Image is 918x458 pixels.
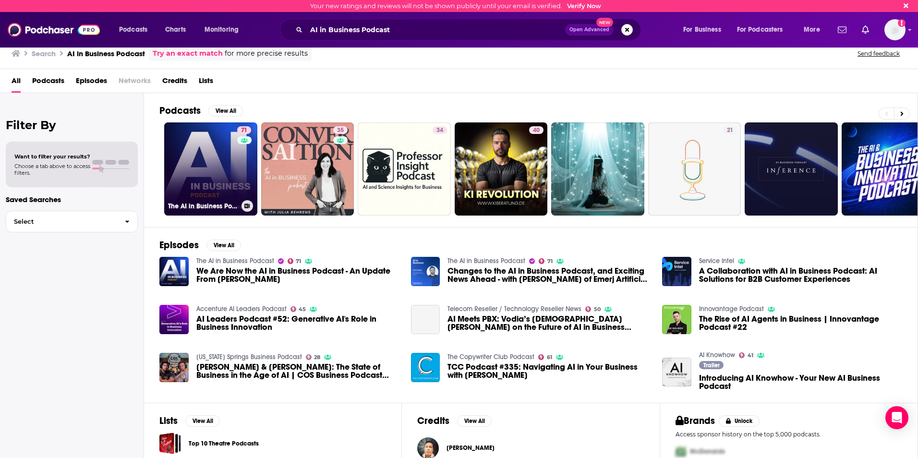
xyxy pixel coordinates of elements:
span: Logged in as jbarbour [884,19,906,40]
span: 35 [337,126,344,135]
a: The AI in Business Podcast [196,257,274,265]
a: Frederik Van Lierde [447,444,495,452]
span: For Business [683,23,721,36]
h2: Podcasts [159,105,201,117]
span: AI Leaders Podcast #52: Generative AI's Role in Business Innovation [196,315,399,331]
span: 40 [533,126,540,135]
a: AI Meets PBX: Vodia’s Christian Stredicke on the Future of AI in Business Communications, Podcast [411,305,440,334]
button: View All [457,415,492,427]
a: AI Meets PBX: Vodia’s Christian Stredicke on the Future of AI in Business Communications, Podcast [447,315,651,331]
div: Search podcasts, credits, & more... [289,19,650,41]
a: 50 [585,306,601,312]
span: More [804,23,820,36]
a: EpisodesView All [159,239,241,251]
span: Select [6,218,117,225]
img: A Collaboration with AI in Business Podcast: AI Solutions for B2B Customer Experiences [662,257,691,286]
span: Want to filter your results? [14,153,90,160]
span: Trailer [703,362,720,368]
a: ListsView All [159,415,220,427]
a: Introducing AI Knowhow - Your New AI Business Podcast [699,374,902,390]
span: Charts [165,23,186,36]
a: Lists [199,73,213,93]
button: Unlock [719,415,760,427]
a: Telecom Reseller / Technology Reseller News [447,305,581,313]
a: 71The AI in Business Podcast [164,122,257,216]
img: Changes to the AI in Business Podcast, and Exciting News Ahead - with Daniel Faggella of Emerj Ar... [411,257,440,286]
input: Search podcasts, credits, & more... [306,22,565,37]
button: Select [6,211,138,232]
span: 61 [547,355,552,360]
a: 61 [538,354,552,360]
h2: Lists [159,415,178,427]
a: AI Knowhow [699,351,735,359]
a: A Collaboration with AI in Business Podcast: AI Solutions for B2B Customer Experiences [699,267,902,283]
span: Podcasts [119,23,147,36]
button: View All [185,415,220,427]
a: 28 [306,354,321,360]
a: 35 [261,122,354,216]
a: TCC Podcast #335: Navigating AI in Your Business with Paul Roetzer [447,363,651,379]
span: New [596,18,614,27]
span: Choose a tab above to access filters. [14,163,90,176]
a: Episodes [76,73,107,93]
h2: Episodes [159,239,199,251]
a: Accenture AI Leaders Podcast [196,305,287,313]
a: Introducing AI Knowhow - Your New AI Business Podcast [662,358,691,387]
button: View All [208,105,243,117]
a: The Copywriter Club Podcast [447,353,534,361]
a: TCC Podcast #335: Navigating AI in Your Business with Paul Roetzer [411,353,440,382]
img: The Rise of AI Agents in Business | Innovantage Podcast #22 [662,305,691,334]
a: 40 [455,122,548,216]
span: 45 [299,307,306,312]
button: Send feedback [855,49,903,58]
a: Verify Now [567,2,601,10]
a: Show notifications dropdown [858,22,873,38]
span: for more precise results [225,48,308,59]
img: We Are Now the AI in Business Podcast - An Update From Dan [159,257,189,286]
h3: Search [32,49,56,58]
span: [PERSON_NAME] & [PERSON_NAME]: The State of Business in the Age of AI | COS Business Podcast #187 [196,363,399,379]
button: open menu [198,22,251,37]
img: AI Leaders Podcast #52: Generative AI's Role in Business Innovation [159,305,189,334]
a: 21 [723,126,737,134]
a: We Are Now the AI in Business Podcast - An Update From Dan [196,267,399,283]
span: AI Meets PBX: Vodia’s [DEMOGRAPHIC_DATA][PERSON_NAME] on the Future of AI in Business Communicati... [447,315,651,331]
span: All [12,73,21,93]
h3: The AI in Business Podcast [168,202,238,210]
a: Charts [159,22,192,37]
a: 71 [288,258,302,264]
button: open menu [112,22,160,37]
button: Show profile menu [884,19,906,40]
span: Open Advanced [569,27,609,32]
a: Service Intel [699,257,734,265]
a: CreditsView All [417,415,492,427]
h3: AI in Business Podcast [67,49,145,58]
a: The Rise of AI Agents in Business | Innovantage Podcast #22 [699,315,902,331]
div: Open Intercom Messenger [885,406,908,429]
button: open menu [676,22,733,37]
p: Saved Searches [6,195,138,204]
a: Credits [162,73,187,93]
span: TCC Podcast #335: Navigating AI in Your Business with [PERSON_NAME] [447,363,651,379]
a: Innovantage Podcast [699,305,764,313]
a: Top 10 Theatre Podcasts [159,433,181,454]
a: Marcus & Andrew: The State of Business in the Age of AI | COS Business Podcast #187 [196,363,399,379]
a: 35 [333,126,348,134]
button: Open AdvancedNew [565,24,614,36]
a: 40 [529,126,544,134]
h2: Credits [417,415,449,427]
span: Networks [119,73,151,93]
span: 50 [594,307,601,312]
img: User Profile [884,19,906,40]
a: PodcastsView All [159,105,243,117]
p: Access sponsor history on the top 5,000 podcasts. [676,431,902,438]
img: Marcus & Andrew: The State of Business in the Age of AI | COS Business Podcast #187 [159,353,189,382]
